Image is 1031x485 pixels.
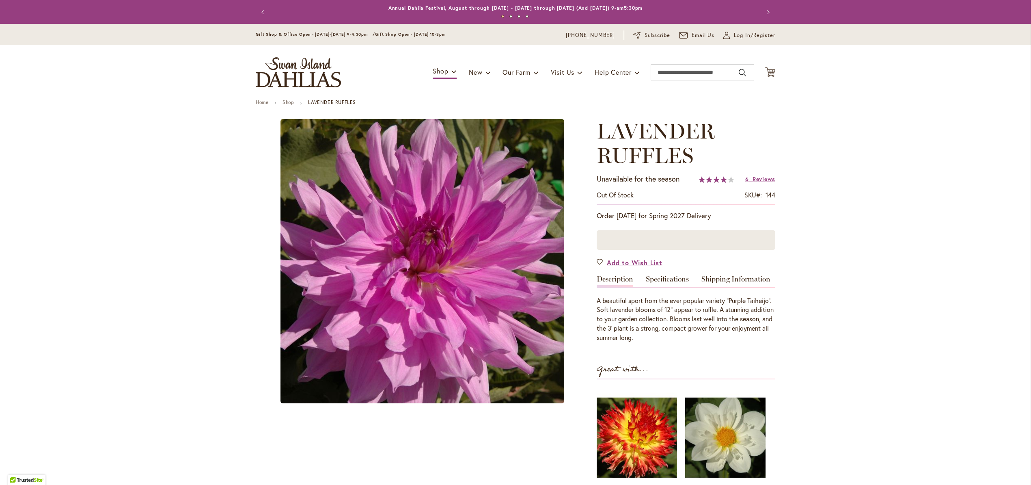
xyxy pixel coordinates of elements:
div: 144 [766,191,775,200]
div: 83% [699,176,734,183]
a: Log In/Register [723,31,775,39]
p: Order [DATE] for Spring 2027 Delivery [597,211,775,221]
strong: SKU [744,191,762,199]
span: Email Us [692,31,715,39]
span: Gift Shop & Office Open - [DATE]-[DATE] 9-4:30pm / [256,32,375,37]
span: Log In/Register [734,31,775,39]
a: Shipping Information [701,275,770,287]
button: 1 of 4 [501,15,504,18]
span: Help Center [595,68,632,76]
img: main product photo [280,119,564,403]
a: Email Us [679,31,715,39]
button: 4 of 4 [526,15,528,18]
button: Next [759,4,775,20]
a: Specifications [646,275,689,287]
span: Out of stock [597,191,634,199]
div: A beautiful sport from the ever popular variety "Purple Taiheijo". Soft lavender blooms of 12" ap... [597,296,775,342]
div: Detailed Product Info [597,275,775,342]
a: Home [256,99,268,105]
div: Availability [597,191,634,200]
span: New [469,68,482,76]
span: LAVENDER RUFFLES [597,118,715,168]
span: Reviews [753,175,775,183]
p: Unavailable for the season [597,174,679,184]
span: 6 [745,175,749,183]
button: 2 of 4 [509,15,512,18]
a: 6 Reviews [745,175,775,183]
a: Description [597,275,633,287]
a: Shop [283,99,294,105]
span: Our Farm [503,68,530,76]
a: [PHONE_NUMBER] [566,31,615,39]
a: store logo [256,57,341,87]
button: 3 of 4 [518,15,520,18]
button: Previous [256,4,272,20]
strong: LAVENDER RUFFLES [308,99,356,105]
a: Add to Wish List [597,258,662,267]
span: Subscribe [645,31,670,39]
span: Gift Shop Open - [DATE] 10-3pm [375,32,446,37]
span: Add to Wish List [607,258,662,267]
span: Shop [433,67,449,75]
strong: Great with... [597,363,649,376]
span: Visit Us [551,68,574,76]
a: Annual Dahlia Festival, August through [DATE] - [DATE] through [DATE] (And [DATE]) 9-am5:30pm [388,5,643,11]
a: Subscribe [633,31,670,39]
